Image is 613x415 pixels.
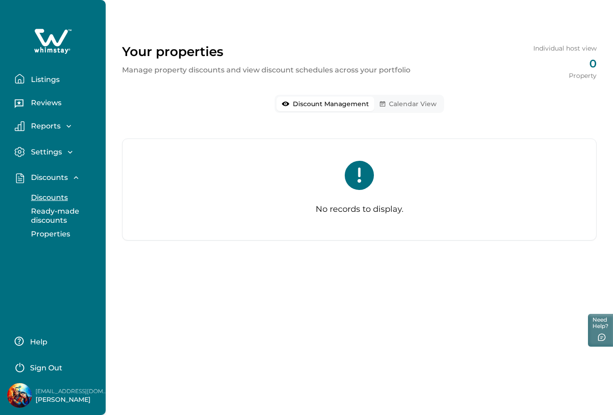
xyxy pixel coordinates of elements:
[7,383,32,408] img: Whimstay Host
[30,364,62,373] p: Sign Out
[276,97,374,111] button: Discount Management
[533,71,597,80] p: Property
[15,332,95,350] button: Help
[36,387,108,396] p: [EMAIL_ADDRESS][DOMAIN_NAME]
[28,193,68,202] p: Discounts
[15,173,98,183] button: Discounts
[15,70,98,88] button: Listings
[28,122,61,131] p: Reports
[28,173,68,182] p: Discounts
[28,148,62,157] p: Settings
[21,189,105,207] button: Discounts
[15,358,95,376] button: Sign Out
[316,205,404,215] p: No records to display.
[374,97,442,111] button: Calendar View
[15,121,98,131] button: Reports
[28,230,70,239] p: Properties
[533,44,597,53] p: Individual host view
[15,189,98,243] div: Discounts
[15,147,98,157] button: Settings
[28,98,61,108] p: Reviews
[533,56,597,71] p: 0
[122,44,410,59] p: Your properties
[27,338,47,347] p: Help
[21,225,105,243] button: Properties
[122,65,410,76] p: Manage property discounts and view discount schedules across your portfolio
[28,207,105,225] p: Ready-made discounts
[15,95,98,113] button: Reviews
[21,207,105,225] button: Ready-made discounts
[36,395,108,405] p: [PERSON_NAME]
[28,75,60,84] p: Listings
